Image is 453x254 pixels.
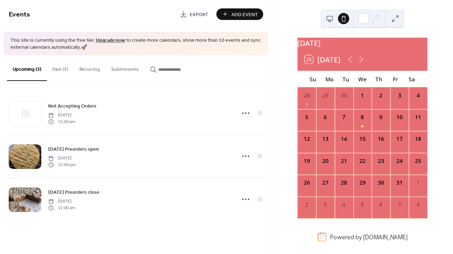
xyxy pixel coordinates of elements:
a: [DOMAIN_NAME] [363,233,408,241]
div: 27 [321,179,329,187]
span: [DATE] [48,198,75,205]
button: Recurring [74,55,106,80]
button: Submissions [106,55,144,80]
span: [DATE] [48,155,75,162]
a: Upgrade now [96,36,125,45]
div: 7 [396,201,404,209]
div: 17 [396,135,404,143]
div: 30 [340,91,348,99]
div: [DATE] [297,37,427,48]
div: 19 [303,157,311,165]
div: Powered by [330,233,408,241]
div: 16 [377,135,385,143]
div: 22 [359,157,367,165]
div: 10 [396,113,404,121]
div: Mo [321,71,338,87]
div: 26 [303,179,311,187]
div: 11 [414,113,422,121]
button: Past (5) [47,55,74,80]
div: 25 [414,157,422,165]
span: Add Event [231,11,258,18]
div: 12 [303,135,311,143]
div: 4 [414,91,422,99]
div: Fr [387,71,404,87]
div: We [354,71,371,87]
a: Export [175,8,214,20]
div: 28 [340,179,348,187]
span: Events [9,8,30,21]
div: 13 [321,135,329,143]
a: Not Accepting Orders [48,102,96,110]
div: 4 [340,201,348,209]
div: 6 [377,201,385,209]
div: Sa [404,71,420,87]
button: Upcoming (3) [7,55,47,81]
div: 29 [359,179,367,187]
div: 23 [377,157,385,165]
div: Tu [338,71,354,87]
span: This site is currently using the free tier. to create more calendars, show more than 10 events an... [10,37,261,51]
div: 21 [340,157,348,165]
span: 12:00 am [48,205,75,211]
div: 5 [303,113,311,121]
div: 18 [414,135,422,143]
div: Th [371,71,387,87]
div: 24 [396,157,404,165]
div: 9 [377,113,385,121]
div: 14 [340,135,348,143]
span: 12:00 pm [48,162,75,168]
div: 2 [377,91,385,99]
div: 8 [414,201,422,209]
button: Add Event [216,8,263,20]
button: 25[DATE] [302,53,344,66]
div: 1 [414,179,422,187]
div: 3 [396,91,404,99]
span: [DATE] [48,112,75,118]
span: Export [190,11,208,18]
div: 20 [321,157,329,165]
div: 6 [321,113,329,121]
div: 8 [359,113,367,121]
div: 1 [359,91,367,99]
div: 3 [321,201,329,209]
div: 5 [359,201,367,209]
div: Su [305,71,321,87]
a: [DATE] Preorders close [48,188,99,196]
div: 28 [303,91,311,99]
a: [DATE] Preorders open [48,145,99,153]
div: 29 [321,91,329,99]
span: 12:00 am [48,118,75,125]
div: 2 [303,201,311,209]
div: 7 [340,113,348,121]
div: 30 [377,179,385,187]
div: 31 [396,179,404,187]
div: 15 [359,135,367,143]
